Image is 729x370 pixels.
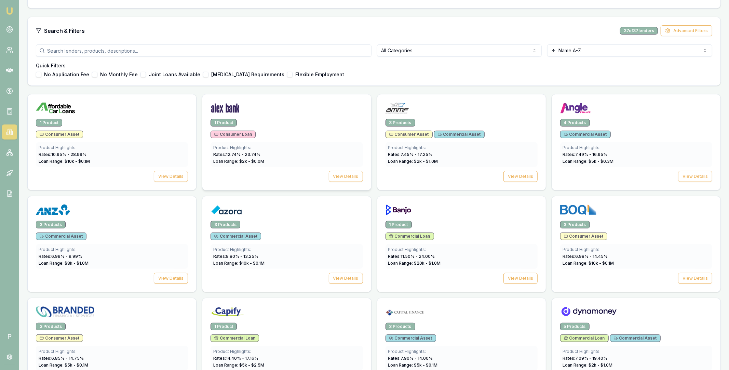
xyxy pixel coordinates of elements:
[560,204,597,215] img: BOQ Finance logo
[503,273,538,284] button: View Details
[39,145,185,150] div: Product Highlights:
[211,323,237,330] div: 1 Product
[213,145,360,150] div: Product Highlights:
[40,335,79,341] span: Consumer Asset
[211,221,240,228] div: 3 Products
[560,323,590,330] div: 5 Products
[388,362,438,368] span: Loan Range: $ 5 k - $ 0.1 M
[614,335,657,341] span: Commercial Asset
[620,27,658,35] div: 37 of 37 lenders
[564,132,607,137] span: Commercial Asset
[36,323,66,330] div: 3 Products
[5,7,14,15] img: emu-icon-u.png
[213,356,258,361] span: Rates: 14.40 % - 17.16 %
[100,72,138,77] label: No Monthly Fee
[377,94,546,190] a: AMMF logo3 ProductsConsumer AssetCommercial AssetProduct Highlights:Rates:7.45% - 17.25%Loan Rang...
[560,306,618,317] img: Dynamoney logo
[386,204,411,215] img: Banjo logo
[389,234,430,239] span: Commercial Loan
[386,323,415,330] div: 3 Products
[386,119,415,127] div: 3 Products
[377,196,546,292] a: Banjo logo1 ProductCommercial LoanProduct Highlights:Rates:11.50% - 24.00%Loan Range: $20k - $1.0...
[214,335,255,341] span: Commercial Loan
[2,329,17,344] span: P
[39,362,88,368] span: Loan Range: $ 5 k - $ 0.1 M
[213,254,258,259] span: Rates: 8.80 % - 13.25 %
[36,103,75,114] img: Affordable Car Loans logo
[39,152,86,157] span: Rates: 10.95 % - 28.99 %
[563,356,608,361] span: Rates: 7.09 % - 19.40 %
[563,349,710,354] div: Product Highlights:
[388,356,433,361] span: Rates: 7.90 % - 14.00 %
[211,72,284,77] label: [MEDICAL_DATA] Requirements
[149,72,200,77] label: Joint Loans Available
[39,159,90,164] span: Loan Range: $ 10 k - $ 0.1 M
[154,171,188,182] button: View Details
[214,234,257,239] span: Commercial Asset
[39,261,89,266] span: Loan Range: $ 8 k - $ 1.0 M
[36,62,712,69] h4: Quick Filters
[213,159,264,164] span: Loan Range: $ 2 k - $ 0.0 M
[560,119,590,127] div: 4 Products
[202,196,371,292] a: Azora logo3 ProductsCommercial AssetProduct Highlights:Rates:8.80% - 13.25%Loan Range: $10k - $0....
[40,132,79,137] span: Consumer Asset
[563,159,614,164] span: Loan Range: $ 5 k - $ 0.3 M
[388,145,535,150] div: Product Highlights:
[39,356,84,361] span: Rates: 6.85 % - 14.75 %
[154,273,188,284] button: View Details
[202,94,371,190] a: Alex Bank logo1 ProductConsumer LoanProduct Highlights:Rates:12.74% - 23.74%Loan Range: $2k - $0....
[211,103,240,114] img: Alex Bank logo
[389,132,429,137] span: Consumer Asset
[678,273,712,284] button: View Details
[44,27,85,35] h3: Search & Filters
[503,171,538,182] button: View Details
[563,254,608,259] span: Rates: 6.98 % - 14.45 %
[27,196,197,292] a: ANZ logo3 ProductsCommercial AssetProduct Highlights:Rates:6.99% - 9.99%Loan Range: $8k - $1.0MVi...
[661,25,712,36] button: Advanced Filters
[389,335,432,341] span: Commercial Asset
[36,306,94,317] img: Branded Financial Services logo
[564,234,604,239] span: Consumer Asset
[388,247,535,252] div: Product Highlights:
[36,204,70,215] img: ANZ logo
[213,261,265,266] span: Loan Range: $ 10 k - $ 0.1 M
[388,261,441,266] span: Loan Range: $ 20 k - $ 1.0 M
[386,306,424,317] img: Capital Finance logo
[388,159,438,164] span: Loan Range: $ 2 k - $ 1.0 M
[564,335,605,341] span: Commercial Loan
[678,171,712,182] button: View Details
[552,94,721,190] a: Angle Finance logo4 ProductsCommercial AssetProduct Highlights:Rates:7.49% - 16.95%Loan Range: $5...
[563,362,613,368] span: Loan Range: $ 2 k - $ 1.0 M
[563,261,614,266] span: Loan Range: $ 10 k - $ 0.1 M
[386,103,409,114] img: AMMF logo
[36,221,66,228] div: 3 Products
[213,152,260,157] span: Rates: 12.74 % - 23.74 %
[44,72,89,77] label: No Application Fee
[214,132,252,137] span: Consumer Loan
[213,362,264,368] span: Loan Range: $ 5 k - $ 2.5 M
[211,119,237,127] div: 1 Product
[213,349,360,354] div: Product Highlights:
[39,247,185,252] div: Product Highlights:
[39,349,185,354] div: Product Highlights:
[36,44,372,57] input: Search lenders, products, descriptions...
[36,119,62,127] div: 1 Product
[560,221,590,228] div: 3 Products
[552,196,721,292] a: BOQ Finance logo3 ProductsConsumer AssetProduct Highlights:Rates:6.98% - 14.45%Loan Range: $10k -...
[563,145,710,150] div: Product Highlights:
[213,247,360,252] div: Product Highlights:
[388,254,435,259] span: Rates: 11.50 % - 24.00 %
[438,132,481,137] span: Commercial Asset
[563,247,710,252] div: Product Highlights:
[27,94,197,190] a: Affordable Car Loans logo1 ProductConsumer AssetProduct Highlights:Rates:10.95% - 28.99%Loan Rang...
[388,152,433,157] span: Rates: 7.45 % - 17.25 %
[40,234,83,239] span: Commercial Asset
[329,273,363,284] button: View Details
[39,254,82,259] span: Rates: 6.99 % - 9.99 %
[211,204,242,215] img: Azora logo
[211,306,245,317] img: Capify logo
[386,221,412,228] div: 1 Product
[563,152,608,157] span: Rates: 7.49 % - 16.95 %
[295,72,344,77] label: Flexible Employment
[329,171,363,182] button: View Details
